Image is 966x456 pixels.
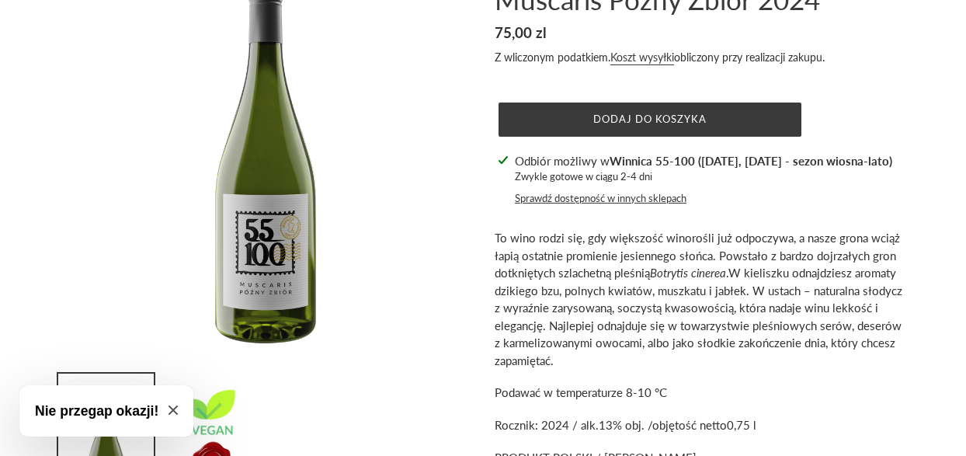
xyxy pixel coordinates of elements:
[652,418,727,432] span: objętość netto
[495,231,900,280] span: To wino rodzi się, gdy większość winorośli już odpoczywa, a nasze grona wciąż łapią ostatnie prom...
[495,23,547,41] span: 75,00 zl
[691,266,726,280] em: cinerea
[610,154,892,168] strong: Winnica 55-100 ([DATE], [DATE] - sezon wiosna-lato)
[495,49,906,65] div: Z wliczonym podatkiem. obliczony przy realizacji zakupu.
[495,266,902,367] span: W kieliszku odnajdziesz aromaty dzikiego bzu, polnych kwiatów, muszkatu i jabłek. W ustach – natu...
[650,266,688,280] em: Botrytis
[727,418,756,432] span: 0,75 l
[495,418,599,432] span: Rocznik: 2024 / alk.
[610,50,674,65] a: Koszt wysyłki
[495,384,906,402] p: Podawać w temperaturze 8-10 °C
[593,113,707,125] span: Dodaj do koszyka
[515,191,686,207] button: Sprawdź dostępność w innych sklepach
[515,169,892,185] p: Zwykle gotowe w ciągu 2-4 dni
[599,418,652,432] span: 13% obj. /
[515,152,892,170] p: Odbiór możliwy w
[499,103,801,137] button: Dodaj do koszyka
